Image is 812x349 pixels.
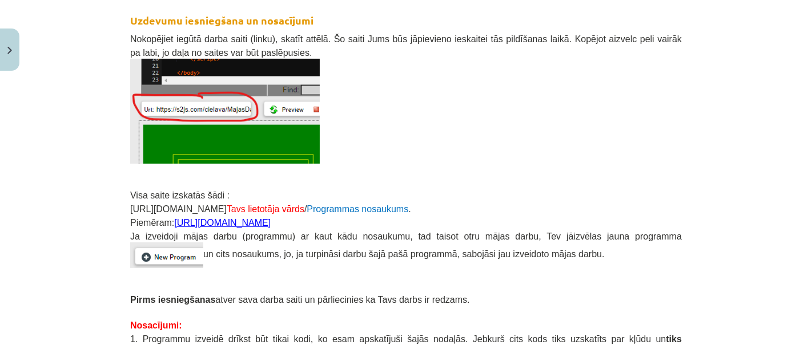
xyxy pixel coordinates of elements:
[307,204,408,214] span: Programmas nosaukums
[215,295,469,305] span: atver sava darba saiti un pārliecinies ka Tavs darbs ir redzams.
[7,47,12,54] img: icon-close-lesson-0947bae3869378f0d4975bcd49f059093ad1ed9edebbc8119c70593378902aed.svg
[130,204,411,214] span: [URL][DOMAIN_NAME] / .
[174,218,271,228] a: [URL][DOMAIN_NAME]
[130,190,230,200] span: Visa saite izskatās šādi :
[227,204,304,214] span: Tavs lietotāja vārds
[130,59,320,164] img: Attēls, kurā ir teksts, ekrānuzņēmums, displejs, programmatūra Apraksts ģenerēts automātiski
[130,218,271,228] span: Piemēram:
[130,14,313,27] strong: Uzdevumu iesniegšana un nosacījumi
[130,232,682,259] span: Ja izveidoji mājas darbu (programmu) ar kaut kādu nosaukumu, tad taisot otru mājas darbu, Tev jāi...
[130,242,203,268] img: E5SmAQcgBGNEsD2CFCYDZ2f8FKhSKy9FBhHeghQBYDiAIgP1fIMsF2Pf5mBCYjRVWzwqDIAZ2nIj2iWsE0DwKCCIQogGzCfVC...
[130,34,682,58] span: Nokopējiet iegūtā darba saiti (linku), skatīt attēlā. Šo saiti Jums būs jāpievieno ieskaitei tās ...
[130,320,182,330] span: Nosacījumi:
[130,295,215,305] span: Pirms iesniegšanas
